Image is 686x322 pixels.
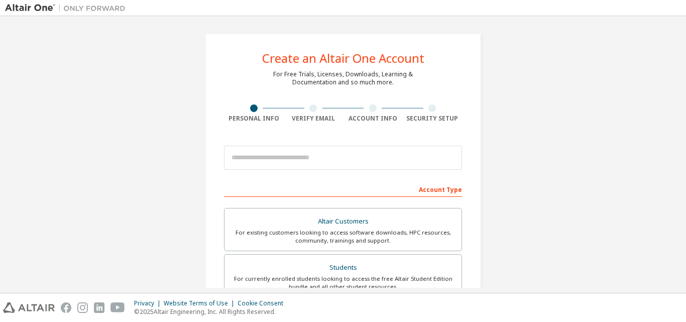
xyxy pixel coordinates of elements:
div: Cookie Consent [238,299,289,307]
div: Personal Info [224,115,284,123]
img: facebook.svg [61,302,71,313]
div: Website Terms of Use [164,299,238,307]
div: For Free Trials, Licenses, Downloads, Learning & Documentation and so much more. [273,70,413,86]
div: Account Type [224,181,462,197]
div: Create an Altair One Account [262,52,424,64]
div: Verify Email [284,115,344,123]
div: Altair Customers [231,214,455,229]
p: © 2025 Altair Engineering, Inc. All Rights Reserved. [134,307,289,316]
img: instagram.svg [77,302,88,313]
div: For existing customers looking to access software downloads, HPC resources, community, trainings ... [231,229,455,245]
div: Security Setup [403,115,463,123]
div: For currently enrolled students looking to access the free Altair Student Edition bundle and all ... [231,275,455,291]
div: Account Info [343,115,403,123]
div: Students [231,261,455,275]
img: linkedin.svg [94,302,104,313]
div: Privacy [134,299,164,307]
img: youtube.svg [110,302,125,313]
img: Altair One [5,3,131,13]
img: altair_logo.svg [3,302,55,313]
